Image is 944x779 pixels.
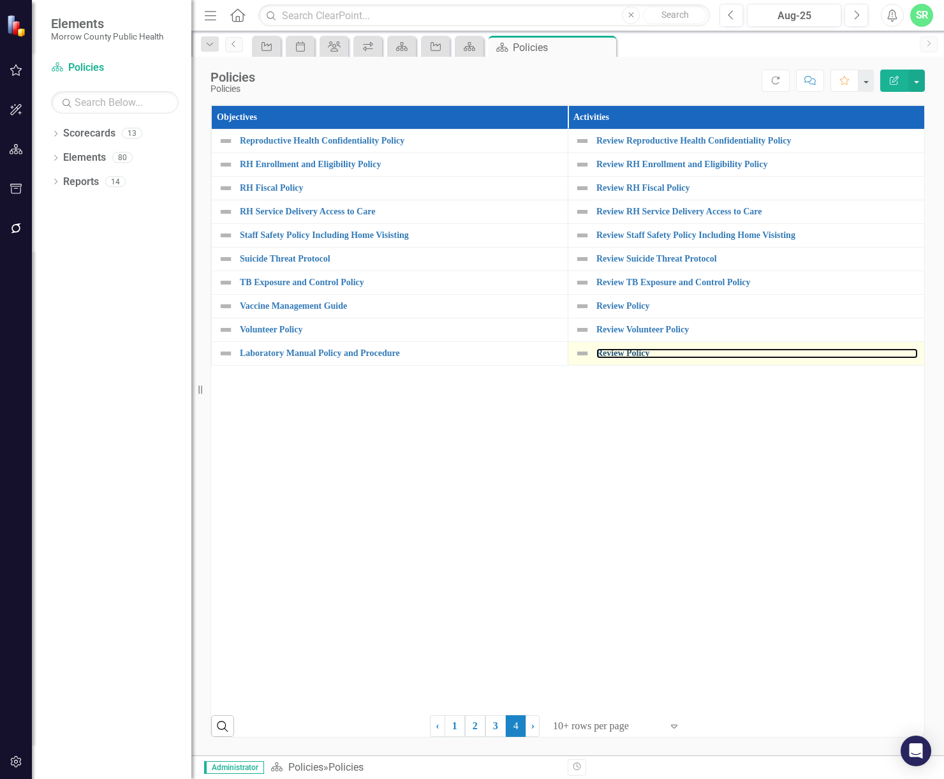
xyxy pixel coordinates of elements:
[575,275,590,290] img: Not Defined
[436,720,439,731] span: ‹
[218,299,233,314] img: Not Defined
[575,133,590,149] img: Not Defined
[643,6,707,24] button: Search
[596,254,918,263] a: Review Suicide Threat Protocol
[910,4,933,27] button: SR
[210,70,255,84] div: Policies
[751,8,837,24] div: Aug-25
[596,183,918,193] a: Review RH Fiscal Policy
[747,4,841,27] button: Aug-25
[240,348,561,358] a: Laboratory Manual Policy and Procedure
[218,157,233,172] img: Not Defined
[51,61,179,75] a: Policies
[596,301,918,311] a: Review Policy
[568,295,925,318] td: Double-Click to Edit Right Click for Context Menu
[63,126,115,141] a: Scorecards
[445,715,465,737] a: 1
[596,207,918,216] a: Review RH Service Delivery Access to Care
[6,15,29,37] img: ClearPoint Strategy
[596,160,918,169] a: Review RH Enrollment and Eligibility Policy
[122,128,142,139] div: 13
[328,761,364,773] div: Policies
[212,342,568,366] td: Double-Click to Edit Right Click for Context Menu
[568,271,925,295] td: Double-Click to Edit Right Click for Context Menu
[240,136,561,145] a: Reproductive Health Confidentiality Policy
[596,278,918,287] a: Review TB Exposure and Control Policy
[212,130,568,153] td: Double-Click to Edit Right Click for Context Menu
[218,322,233,338] img: Not Defined
[218,251,233,267] img: Not Defined
[240,230,561,240] a: Staff Safety Policy Including Home Visisting
[575,322,590,338] img: Not Defined
[575,346,590,361] img: Not Defined
[212,271,568,295] td: Double-Click to Edit Right Click for Context Menu
[568,248,925,271] td: Double-Click to Edit Right Click for Context Menu
[575,299,590,314] img: Not Defined
[568,318,925,342] td: Double-Click to Edit Right Click for Context Menu
[901,736,931,766] div: Open Intercom Messenger
[212,295,568,318] td: Double-Click to Edit Right Click for Context Menu
[240,254,561,263] a: Suicide Threat Protocol
[240,278,561,287] a: TB Exposure and Control Policy
[506,715,526,737] span: 4
[575,228,590,243] img: Not Defined
[596,325,918,334] a: Review Volunteer Policy
[240,207,561,216] a: RH Service Delivery Access to Care
[210,84,255,94] div: Policies
[575,157,590,172] img: Not Defined
[531,720,535,731] span: ›
[568,200,925,224] td: Double-Click to Edit Right Click for Context Menu
[513,40,613,56] div: Policies
[575,251,590,267] img: Not Defined
[596,230,918,240] a: Review Staff Safety Policy Including Home Visisting
[568,342,925,366] td: Double-Click to Edit Right Click for Context Menu
[465,715,485,737] a: 2
[661,10,689,20] span: Search
[218,346,233,361] img: Not Defined
[240,301,561,311] a: Vaccine Management Guide
[212,248,568,271] td: Double-Click to Edit Right Click for Context Menu
[212,177,568,200] td: Double-Click to Edit Right Click for Context Menu
[218,133,233,149] img: Not Defined
[575,204,590,219] img: Not Defined
[568,153,925,177] td: Double-Click to Edit Right Click for Context Menu
[575,181,590,196] img: Not Defined
[596,136,918,145] a: Review Reproductive Health Confidentiality Policy
[204,761,264,774] span: Administrator
[51,31,163,41] small: Morrow County Public Health
[218,228,233,243] img: Not Defined
[112,152,133,163] div: 80
[568,130,925,153] td: Double-Click to Edit Right Click for Context Menu
[51,16,163,31] span: Elements
[596,348,918,358] a: Review Policy
[63,151,106,165] a: Elements
[51,91,179,114] input: Search Below...
[270,760,558,775] div: »
[485,715,506,737] a: 3
[240,325,561,334] a: Volunteer Policy
[218,275,233,290] img: Not Defined
[212,224,568,248] td: Double-Click to Edit Right Click for Context Menu
[288,761,323,773] a: Policies
[105,176,126,187] div: 14
[212,153,568,177] td: Double-Click to Edit Right Click for Context Menu
[240,183,561,193] a: RH Fiscal Policy
[212,318,568,342] td: Double-Click to Edit Right Click for Context Menu
[240,160,561,169] a: RH Enrollment and Eligibility Policy
[63,175,99,189] a: Reports
[218,181,233,196] img: Not Defined
[212,200,568,224] td: Double-Click to Edit Right Click for Context Menu
[218,204,233,219] img: Not Defined
[568,177,925,200] td: Double-Click to Edit Right Click for Context Menu
[258,4,710,27] input: Search ClearPoint...
[568,224,925,248] td: Double-Click to Edit Right Click for Context Menu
